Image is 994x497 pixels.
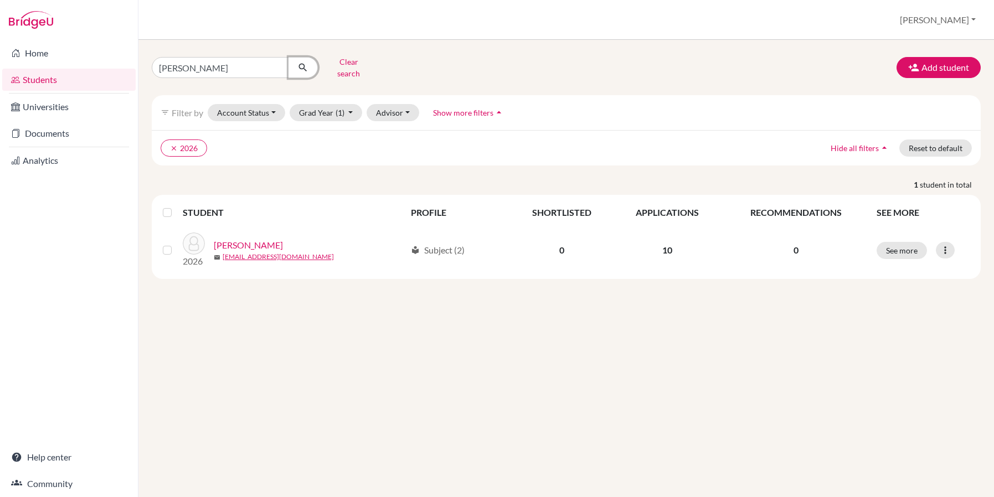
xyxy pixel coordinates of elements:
[511,226,614,275] td: 0
[2,96,136,118] a: Universities
[614,226,722,275] td: 10
[879,142,890,153] i: arrow_drop_up
[208,104,285,121] button: Account Status
[2,446,136,468] a: Help center
[914,179,920,190] strong: 1
[183,232,205,255] img: Dalton, Gracie
[870,199,976,226] th: SEE MORE
[899,139,972,157] button: Reset to default
[877,242,927,259] button: See more
[170,144,178,152] i: clear
[821,139,899,157] button: Hide all filtersarrow_drop_up
[424,104,514,121] button: Show more filtersarrow_drop_up
[318,53,379,82] button: Clear search
[614,199,722,226] th: APPLICATIONS
[411,246,420,255] span: local_library
[404,199,511,226] th: PROFILE
[433,108,493,117] span: Show more filters
[493,107,504,118] i: arrow_drop_up
[214,254,220,261] span: mail
[895,9,981,30] button: [PERSON_NAME]
[411,244,465,257] div: Subject (2)
[223,252,334,262] a: [EMAIL_ADDRESS][DOMAIN_NAME]
[920,179,981,190] span: student in total
[336,108,344,117] span: (1)
[214,239,283,252] a: [PERSON_NAME]
[2,42,136,64] a: Home
[152,57,289,78] input: Find student by name...
[183,199,404,226] th: STUDENT
[183,255,205,268] p: 2026
[831,143,879,153] span: Hide all filters
[511,199,614,226] th: SHORTLISTED
[161,108,169,117] i: filter_list
[2,69,136,91] a: Students
[728,244,863,257] p: 0
[9,11,53,29] img: Bridge-U
[161,139,207,157] button: clear2026
[2,122,136,144] a: Documents
[897,57,981,78] button: Add student
[2,149,136,172] a: Analytics
[172,107,203,118] span: Filter by
[722,199,870,226] th: RECOMMENDATIONS
[2,473,136,495] a: Community
[290,104,363,121] button: Grad Year(1)
[367,104,419,121] button: Advisor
